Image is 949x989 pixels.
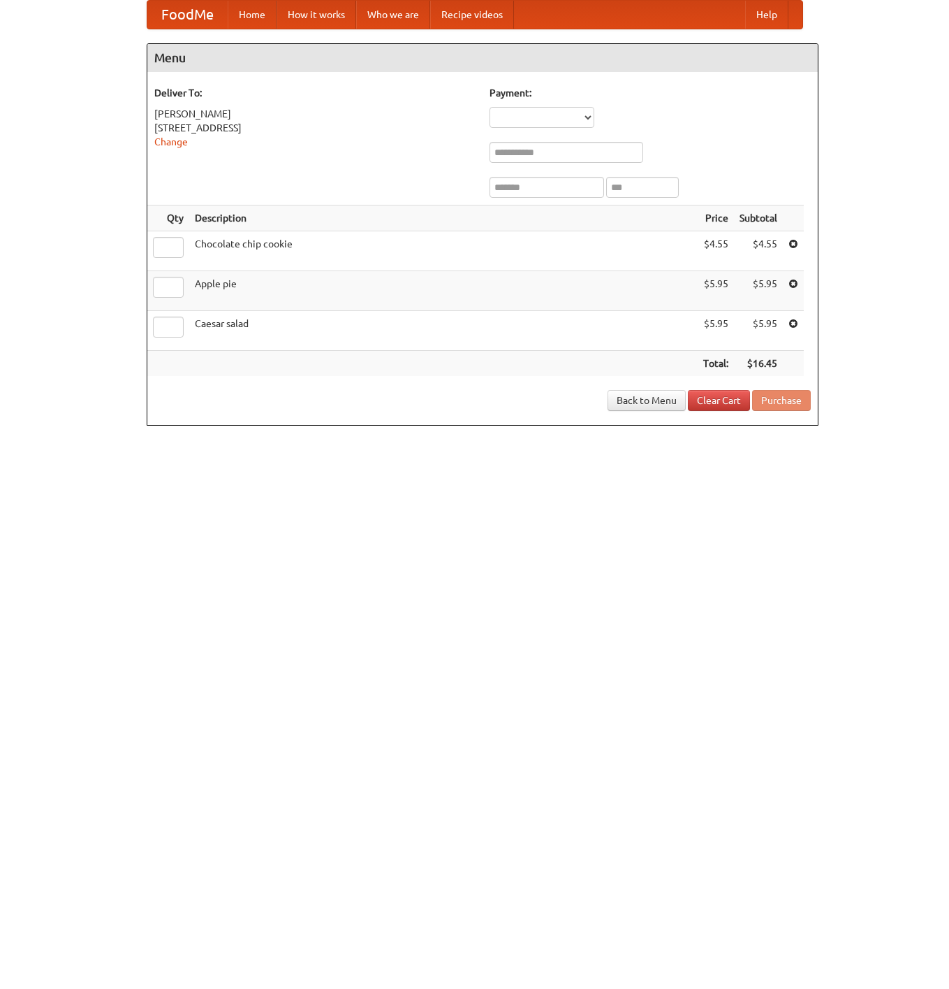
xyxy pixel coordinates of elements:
[147,44,818,72] h4: Menu
[752,390,811,411] button: Purchase
[154,107,476,121] div: [PERSON_NAME]
[734,271,783,311] td: $5.95
[356,1,430,29] a: Who we are
[698,351,734,377] th: Total:
[734,231,783,271] td: $4.55
[745,1,788,29] a: Help
[189,231,698,271] td: Chocolate chip cookie
[189,271,698,311] td: Apple pie
[698,231,734,271] td: $4.55
[189,205,698,231] th: Description
[189,311,698,351] td: Caesar salad
[698,205,734,231] th: Price
[154,121,476,135] div: [STREET_ADDRESS]
[430,1,514,29] a: Recipe videos
[688,390,750,411] a: Clear Cart
[698,311,734,351] td: $5.95
[734,351,783,377] th: $16.45
[154,86,476,100] h5: Deliver To:
[147,1,228,29] a: FoodMe
[734,205,783,231] th: Subtotal
[734,311,783,351] td: $5.95
[698,271,734,311] td: $5.95
[608,390,686,411] a: Back to Menu
[228,1,277,29] a: Home
[277,1,356,29] a: How it works
[490,86,811,100] h5: Payment:
[154,136,188,147] a: Change
[147,205,189,231] th: Qty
